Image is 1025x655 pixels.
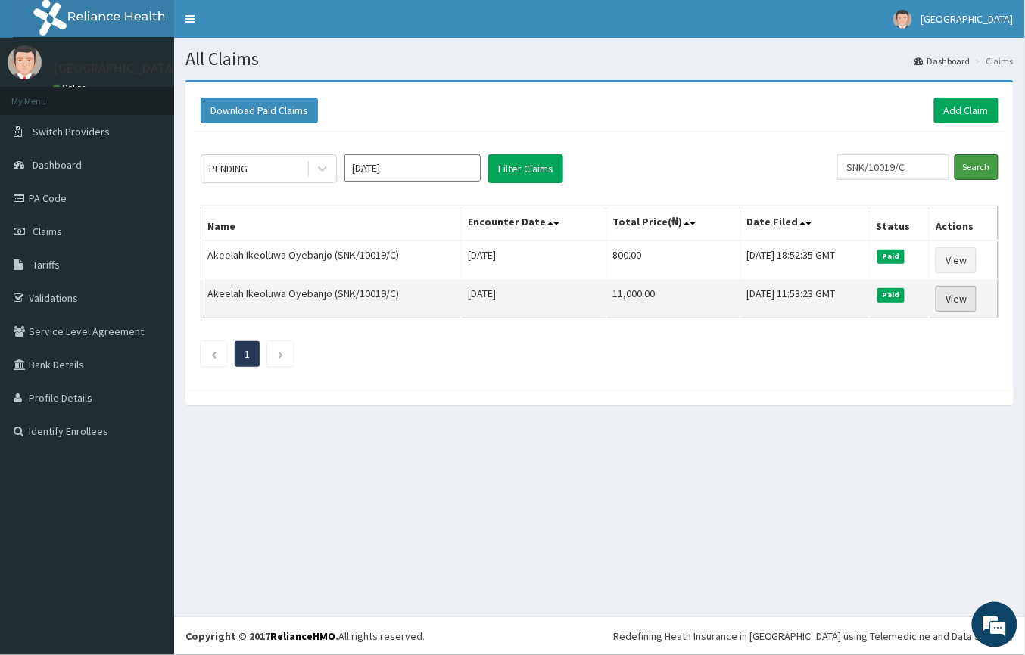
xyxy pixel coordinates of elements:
[201,98,318,123] button: Download Paid Claims
[33,125,110,138] span: Switch Providers
[53,61,178,75] p: [GEOGRAPHIC_DATA]
[53,82,89,93] a: Online
[613,629,1014,644] div: Redefining Heath Insurance in [GEOGRAPHIC_DATA] using Telemedicine and Data Science!
[914,54,970,67] a: Dashboard
[877,288,905,302] span: Paid
[934,98,999,123] a: Add Claim
[201,280,462,318] td: Akeelah Ikeoluwa Oyebanjo (SNK/10019/C)
[185,629,338,643] strong: Copyright © 2017 .
[740,280,870,318] td: [DATE] 11:53:23 GMT
[462,206,606,241] th: Encounter Date
[837,154,949,180] input: Search by HMO ID
[8,45,42,79] img: User Image
[606,206,740,241] th: Total Price(₦)
[174,616,1025,655] footer: All rights reserved.
[185,49,1014,69] h1: All Claims
[248,8,285,44] div: Minimize live chat window
[606,280,740,318] td: 11,000.00
[936,286,977,312] a: View
[462,241,606,280] td: [DATE]
[921,12,1014,26] span: [GEOGRAPHIC_DATA]
[88,191,209,343] span: We're online!
[936,247,977,273] a: View
[930,206,999,241] th: Actions
[209,161,248,176] div: PENDING
[33,258,60,272] span: Tariffs
[972,54,1014,67] li: Claims
[245,347,250,361] a: Page 1 is your current page
[870,206,930,241] th: Status
[344,154,481,182] input: Select Month and Year
[877,250,905,263] span: Paid
[270,629,335,643] a: RelianceHMO
[33,158,82,172] span: Dashboard
[8,413,288,466] textarea: Type your message and hit 'Enter'
[79,85,254,104] div: Chat with us now
[893,10,912,29] img: User Image
[210,347,217,361] a: Previous page
[277,347,284,361] a: Next page
[488,154,563,183] button: Filter Claims
[28,76,61,113] img: d_794563401_company_1708531726252_794563401
[462,280,606,318] td: [DATE]
[201,206,462,241] th: Name
[740,206,870,241] th: Date Filed
[606,241,740,280] td: 800.00
[955,154,999,180] input: Search
[33,225,62,238] span: Claims
[201,241,462,280] td: Akeelah Ikeoluwa Oyebanjo (SNK/10019/C)
[740,241,870,280] td: [DATE] 18:52:35 GMT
